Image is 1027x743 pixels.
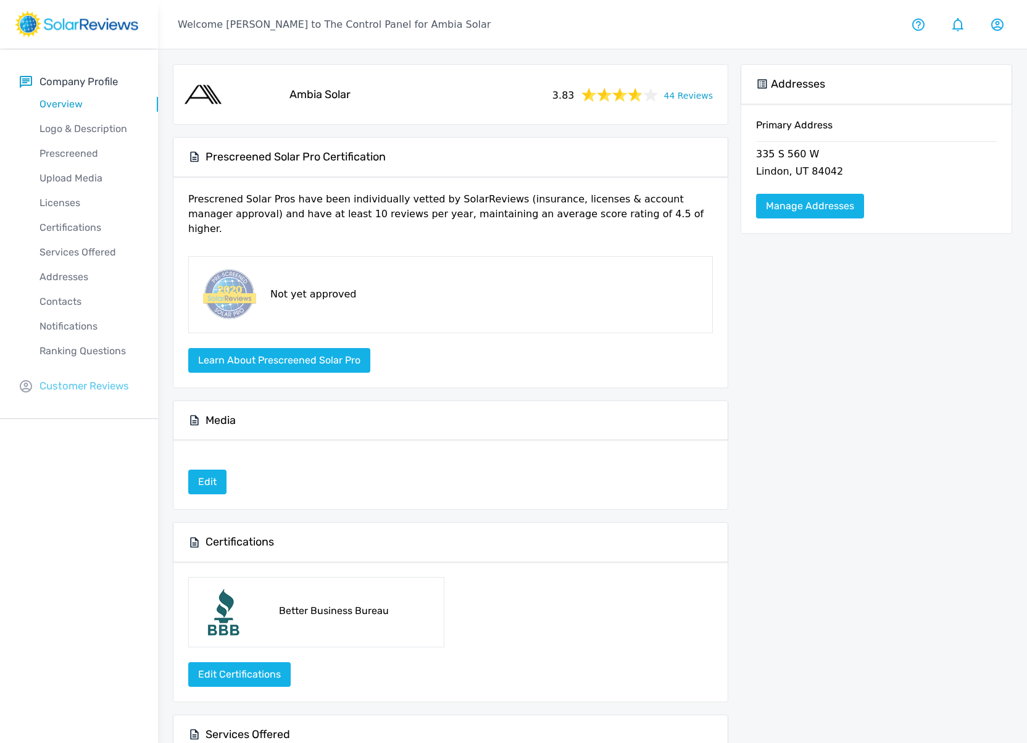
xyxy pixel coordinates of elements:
a: Notifications [20,314,158,339]
p: Upload Media [20,171,158,186]
span: 3.83 [552,86,575,103]
a: Addresses [20,265,158,289]
button: Learn about Prescreened Solar Pro [188,348,370,373]
p: Welcome [PERSON_NAME] to The Control Panel for Ambia Solar [178,17,491,32]
p: Licenses [20,196,158,210]
a: Certifications [20,215,158,240]
h5: Addresses [771,77,825,91]
h5: Services Offered [206,728,290,742]
a: Learn about Prescreened Solar Pro [188,354,370,366]
h5: Media [206,413,236,428]
h5: Certifications [206,535,274,549]
p: Services Offered [20,245,158,260]
p: Overview [20,97,158,112]
p: Company Profile [39,74,118,89]
a: Edit [188,470,227,494]
p: 335 S 560 W [756,147,997,164]
p: Prescreened [20,146,158,161]
p: Addresses [20,270,158,284]
a: Manage Addresses [756,194,864,218]
h5: Prescreened Solar Pro Certification [206,150,386,164]
a: Ranking Questions [20,339,158,363]
p: Customer Reviews [39,378,129,394]
img: icon_BBB.png [199,587,248,637]
p: Contacts [20,294,158,309]
a: Edit [188,476,227,488]
p: Notifications [20,319,158,334]
h6: Primary Address [756,119,997,141]
h5: Ambia Solar [289,88,351,102]
h6: Better Business Bureau [279,605,434,620]
a: Logo & Description [20,117,158,141]
p: Not yet approved [270,287,356,302]
a: Prescreened [20,141,158,166]
p: Logo & Description [20,122,158,136]
p: Ranking Questions [20,344,158,359]
a: 44 Reviews [663,87,713,102]
a: Edit Certifications [188,668,291,680]
a: Upload Media [20,166,158,191]
a: Contacts [20,289,158,314]
p: Certifications [20,220,158,235]
a: Overview [20,92,158,117]
a: Services Offered [20,240,158,265]
a: Edit Certifications [188,662,291,687]
p: Lindon, UT 84042 [756,164,997,181]
p: Prescrened Solar Pros have been individually vetted by SolarReviews (insurance, licenses & accoun... [188,192,713,246]
a: Licenses [20,191,158,215]
img: prescreened-badge.png [199,267,258,323]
